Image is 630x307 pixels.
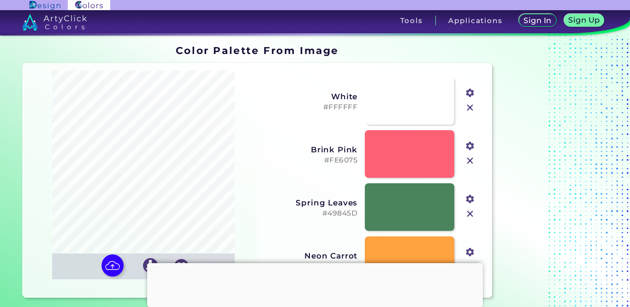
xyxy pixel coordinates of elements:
[22,14,87,30] img: logo_artyclick_colors_white.svg
[263,103,357,112] h5: #FFFFFF
[263,145,357,154] h3: Brink Pink
[570,17,599,24] h5: Sign Up
[263,262,357,271] h5: #FFA341
[263,251,357,260] h3: Neon Carrot
[566,15,602,26] a: Sign Up
[521,15,554,26] a: Sign In
[176,43,339,57] h1: Color Palette From Image
[263,198,357,207] h3: Spring Leaves
[496,42,611,301] iframe: Advertisement
[263,156,357,165] h5: #FE6075
[174,259,189,274] img: icon_favourite_white.svg
[525,17,550,24] h5: Sign In
[147,263,483,305] iframe: Advertisement
[464,102,476,114] img: icon_close.svg
[263,209,357,218] h5: #49845D
[263,92,357,101] h3: White
[30,1,60,10] img: ArtyClick Design logo
[101,254,124,277] img: icon picture
[464,261,476,273] img: icon_close.svg
[400,17,423,24] h3: Tools
[464,208,476,220] img: icon_close.svg
[448,17,502,24] h3: Applications
[143,258,158,273] img: icon_download_white.svg
[464,155,476,167] img: icon_close.svg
